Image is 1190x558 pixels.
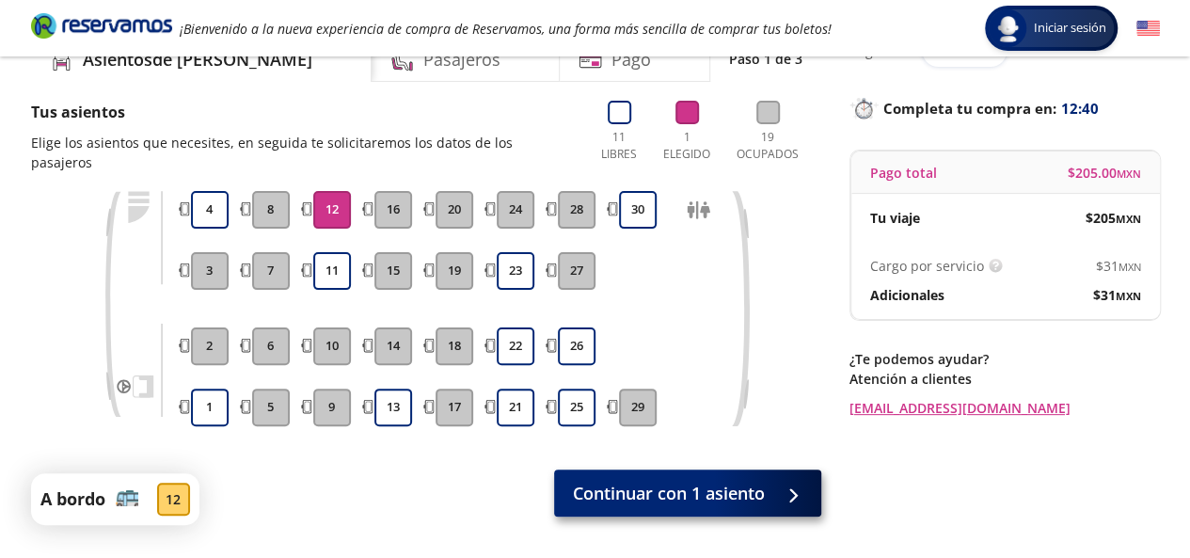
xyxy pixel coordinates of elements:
[436,389,473,426] button: 17
[31,11,172,40] i: Brand Logo
[870,285,944,305] p: Adicionales
[1117,167,1141,181] small: MXN
[594,129,645,163] p: 11 Libres
[1026,19,1114,38] span: Iniciar sesión
[729,129,807,163] p: 19 Ocupados
[1119,260,1141,274] small: MXN
[423,47,500,72] h4: Pasajeros
[191,389,229,426] button: 1
[870,208,920,228] p: Tu viaje
[31,11,172,45] a: Brand Logo
[1081,449,1171,539] iframe: Messagebird Livechat Widget
[870,256,984,276] p: Cargo por servicio
[619,191,657,229] button: 30
[313,389,351,426] button: 9
[436,191,473,229] button: 20
[252,191,290,229] button: 8
[83,47,312,72] h4: Asientos de [PERSON_NAME]
[497,327,534,365] button: 22
[1093,285,1141,305] span: $ 31
[554,470,821,517] button: Continuar con 1 asiento
[1068,163,1141,183] span: $ 205.00
[436,252,473,290] button: 19
[436,327,473,365] button: 18
[374,327,412,365] button: 14
[1086,208,1141,228] span: $ 205
[849,349,1160,369] p: ¿Te podemos ayudar?
[252,327,290,365] button: 6
[558,327,595,365] button: 26
[191,327,229,365] button: 2
[374,252,412,290] button: 15
[870,163,937,183] p: Pago total
[31,133,575,172] p: Elige los asientos que necesites, en seguida te solicitaremos los datos de los pasajeros
[191,252,229,290] button: 3
[313,191,351,229] button: 12
[497,252,534,290] button: 23
[191,191,229,229] button: 4
[658,129,715,163] p: 1 Elegido
[849,369,1160,389] p: Atención a clientes
[31,101,575,123] p: Tus asientos
[849,95,1160,121] p: Completa tu compra en :
[374,389,412,426] button: 13
[40,486,105,512] p: A bordo
[497,389,534,426] button: 21
[558,389,595,426] button: 25
[313,252,351,290] button: 11
[252,389,290,426] button: 5
[1136,17,1160,40] button: English
[1116,212,1141,226] small: MXN
[374,191,412,229] button: 16
[611,47,651,72] h4: Pago
[313,327,351,365] button: 10
[573,481,765,506] span: Continuar con 1 asiento
[180,20,832,38] em: ¡Bienvenido a la nueva experiencia de compra de Reservamos, una forma más sencilla de comprar tus...
[619,389,657,426] button: 29
[558,191,595,229] button: 28
[849,398,1160,418] a: [EMAIL_ADDRESS][DOMAIN_NAME]
[558,252,595,290] button: 27
[1116,289,1141,303] small: MXN
[497,191,534,229] button: 24
[157,483,190,516] div: 12
[252,252,290,290] button: 7
[1061,98,1099,120] span: 12:40
[1096,256,1141,276] span: $ 31
[729,49,802,69] p: Paso 1 de 3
